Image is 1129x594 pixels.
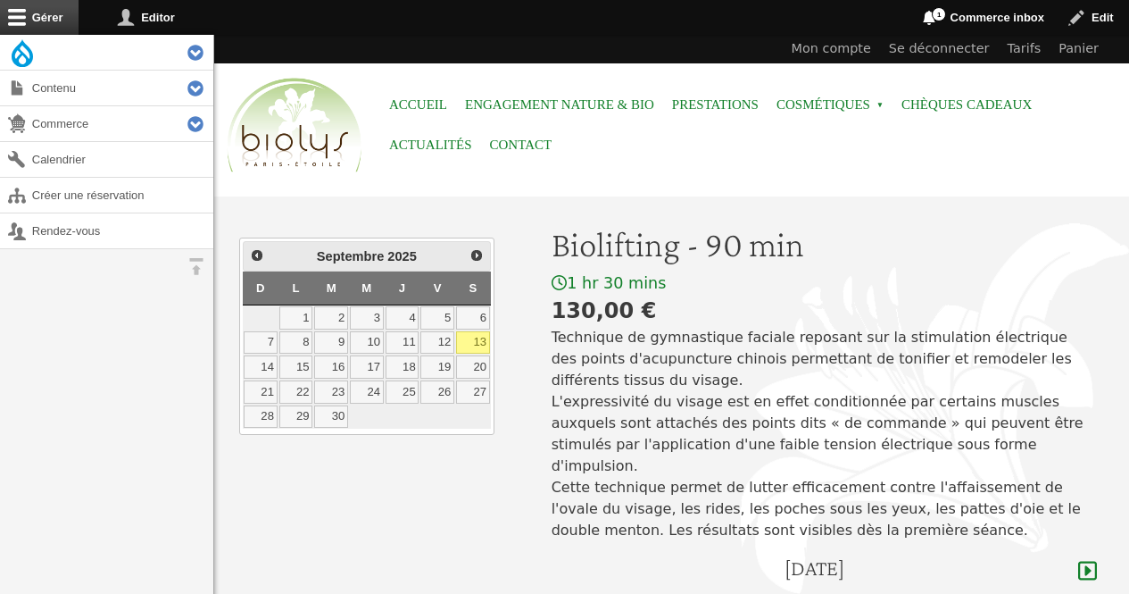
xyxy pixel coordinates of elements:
a: 13 [456,331,490,355]
a: 8 [279,331,313,355]
h4: [DATE] [784,556,844,581]
a: 15 [279,356,313,379]
a: 22 [279,381,313,404]
span: Jeudi [399,281,405,295]
a: Panier [1050,35,1108,63]
a: 16 [314,356,348,379]
span: Septembre [317,249,385,264]
a: 4 [386,306,419,330]
a: Mon compte [783,35,880,63]
a: 3 [350,306,384,330]
a: 6 [456,306,490,330]
a: 17 [350,356,384,379]
span: Suivant [469,248,484,263]
button: Orientation horizontale [178,249,213,284]
a: 23 [314,381,348,404]
a: 28 [244,406,278,429]
span: Samedi [469,281,477,295]
a: Suivant [464,244,487,267]
a: 1 [279,306,313,330]
header: Entête du site [214,35,1129,188]
a: 9 [314,331,348,355]
a: 11 [386,331,419,355]
p: Technique de gymnastique faciale reposant sur la stimulation électrique des points d'acupuncture ... [552,327,1097,541]
a: Accueil [389,85,447,125]
a: Contact [490,125,552,165]
a: 18 [386,356,419,379]
a: 21 [244,381,278,404]
a: Se déconnecter [880,35,999,63]
a: Actualités [389,125,472,165]
a: 24 [350,381,384,404]
a: 5 [420,306,454,330]
a: 27 [456,381,490,404]
img: Accueil [223,75,366,177]
a: Prestations [672,85,759,125]
span: Mardi [327,281,336,295]
a: 10 [350,331,384,355]
a: 2 [314,306,348,330]
a: 20 [456,356,490,379]
div: 130,00 € [552,295,1097,327]
span: 1 [932,7,946,21]
span: Précédent [250,248,264,263]
a: 25 [386,381,419,404]
a: 7 [244,331,278,355]
a: Précédent [245,244,269,267]
span: Dimanche [256,281,265,295]
a: 12 [420,331,454,355]
span: » [876,102,884,109]
span: Lundi [292,281,299,295]
a: Chèques cadeaux [901,85,1032,125]
a: 14 [244,356,278,379]
a: Tarifs [999,35,1050,63]
a: 19 [420,356,454,379]
a: 26 [420,381,454,404]
span: Cosmétiques [776,85,884,125]
a: 29 [279,406,313,429]
div: 1 hr 30 mins [552,273,1097,294]
span: Vendredi [434,281,442,295]
h1: Biolifting - 90 min [552,223,1097,266]
span: 2025 [387,249,417,264]
span: Mercredi [361,281,371,295]
a: 30 [314,406,348,429]
a: Engagement Nature & Bio [465,85,654,125]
